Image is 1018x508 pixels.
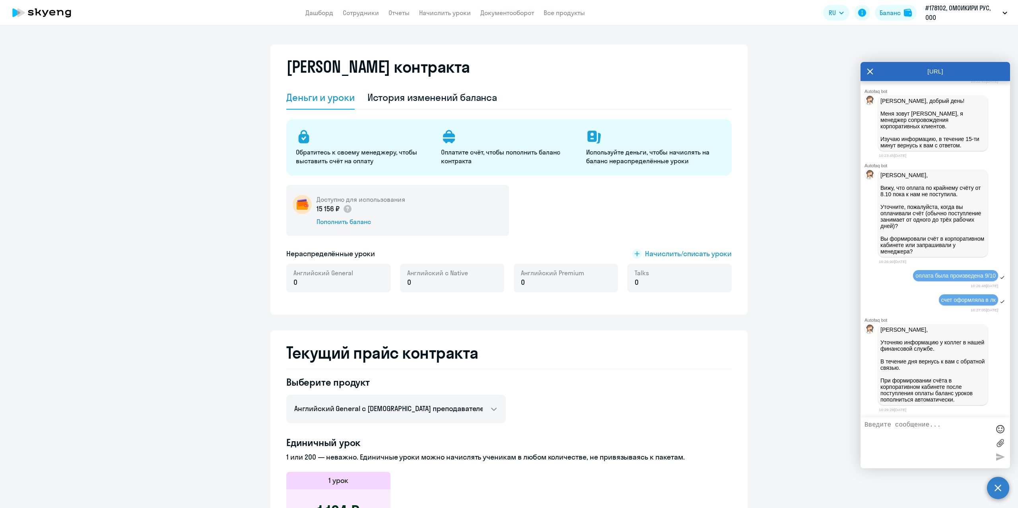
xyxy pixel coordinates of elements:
[389,9,410,17] a: Отчеты
[994,437,1006,449] label: Лимит 10 файлов
[635,277,639,288] span: 0
[293,195,312,214] img: wallet-circle.png
[586,148,722,165] p: Используйте деньги, чтобы начислять на баланс нераспределённые уроки
[645,249,732,259] span: Начислить/списать уроки
[286,452,732,462] p: 1 или 200 — неважно. Единичные уроки можно начислять ученикам в любом количестве, не привязываясь...
[865,163,1010,168] div: Autofaq bot
[343,9,379,17] a: Сотрудники
[544,9,585,17] a: Все продукты
[480,9,534,17] a: Документооборот
[286,249,375,259] h5: Нераспределённые уроки
[328,475,348,486] h5: 1 урок
[879,259,906,264] time: 10:26:00[DATE]
[296,148,431,165] p: Обратитесь к своему менеджеру, чтобы выставить счёт на оплату
[865,325,875,336] img: bot avatar
[441,148,577,165] p: Оплатите счёт, чтобы пополнить баланс контракта
[865,96,875,107] img: bot avatar
[865,89,1010,94] div: Autofaq bot
[635,268,649,277] span: Talks
[971,79,998,83] time: 10:22:41[DATE]
[367,91,497,104] div: История изменений баланса
[293,277,297,288] span: 0
[879,408,906,412] time: 10:29:28[DATE]
[521,277,525,288] span: 0
[286,343,732,362] h2: Текущий прайс контракта
[521,268,584,277] span: Английский Premium
[921,3,1011,22] button: #178102, ОМОИКИРИ РУС, ООО
[904,9,912,17] img: balance
[317,204,352,214] p: 15 156 ₽
[915,272,996,279] span: оплата была произведена 9/10
[407,277,411,288] span: 0
[286,57,470,76] h2: [PERSON_NAME] контракта
[286,376,506,388] h4: Выберите продукт
[419,9,471,17] a: Начислить уроки
[971,284,998,288] time: 10:26:48[DATE]
[286,436,732,449] h4: Единичный урок
[925,3,999,22] p: #178102, ОМОИКИРИ РУС, ООО
[823,5,849,21] button: RU
[880,326,985,403] p: [PERSON_NAME], Уточняю информацию у коллег в нашей финансовой службе. В течение дня вернусь к вам...
[880,98,985,149] p: [PERSON_NAME], добрый день! Меня зовут [PERSON_NAME], я менеджер сопровождения корпоративных клие...
[407,268,468,277] span: Английский с Native
[317,217,405,226] div: Пополнить баланс
[880,172,985,255] p: [PERSON_NAME], Вижу, что оплата по крайнему счёту от 8.10 пока к нам не поступила. Уточните, пожа...
[829,8,836,17] span: RU
[305,9,333,17] a: Дашборд
[865,170,875,182] img: bot avatar
[865,318,1010,323] div: Autofaq bot
[875,5,917,21] button: Балансbalance
[971,308,998,312] time: 10:27:05[DATE]
[941,297,996,303] span: счет оформляла в лк
[286,91,355,104] div: Деньги и уроки
[317,195,405,204] h5: Доступно для использования
[879,153,906,158] time: 10:23:45[DATE]
[880,8,901,17] div: Баланс
[293,268,353,277] span: Английский General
